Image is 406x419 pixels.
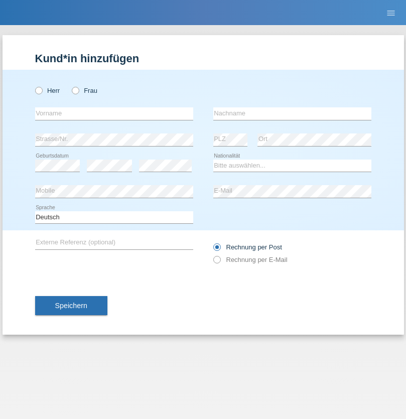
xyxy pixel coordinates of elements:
label: Herr [35,87,60,94]
label: Rechnung per Post [213,243,282,251]
input: Frau [72,87,78,93]
i: menu [386,8,396,18]
label: Rechnung per E-Mail [213,256,288,263]
input: Rechnung per Post [213,243,220,256]
span: Speichern [55,302,87,310]
button: Speichern [35,296,107,315]
h1: Kund*in hinzufügen [35,52,371,65]
input: Rechnung per E-Mail [213,256,220,268]
input: Herr [35,87,42,93]
label: Frau [72,87,97,94]
a: menu [381,10,401,16]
